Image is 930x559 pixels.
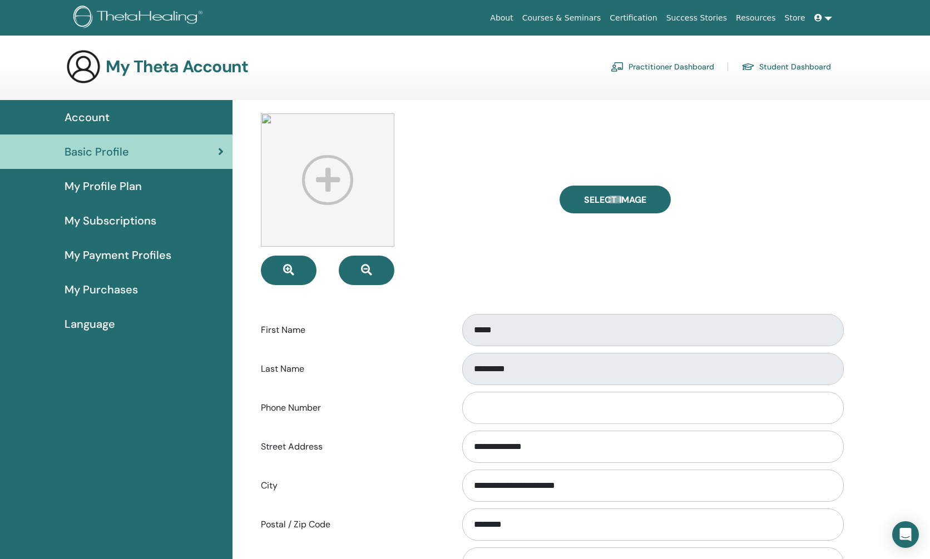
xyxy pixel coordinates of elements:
label: First Name [253,320,452,341]
a: Courses & Seminars [518,8,606,28]
a: Practitioner Dashboard [611,58,714,76]
div: Open Intercom Messenger [892,521,919,548]
img: graduation-cap.svg [741,62,755,72]
span: Basic Profile [65,143,129,160]
span: Select Image [584,194,646,206]
label: City [253,475,452,496]
label: Last Name [253,358,452,380]
a: Success Stories [662,8,731,28]
h3: My Theta Account [106,57,248,77]
span: My Subscriptions [65,212,156,229]
label: Phone Number [253,397,452,418]
input: Select Image [608,196,622,203]
a: Certification [605,8,661,28]
span: My Payment Profiles [65,247,171,263]
span: Language [65,316,115,332]
span: My Profile Plan [65,178,142,194]
label: Street Address [253,436,452,457]
span: Account [65,109,110,126]
img: profile [261,113,394,247]
label: Postal / Zip Code [253,514,452,535]
img: generic-user-icon.jpg [66,49,101,84]
img: chalkboard-teacher.svg [611,62,624,72]
a: Store [780,8,810,28]
a: Resources [731,8,780,28]
img: logo.png [73,6,206,31]
a: About [486,8,517,28]
a: Student Dashboard [741,58,831,76]
span: My Purchases [65,281,138,298]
